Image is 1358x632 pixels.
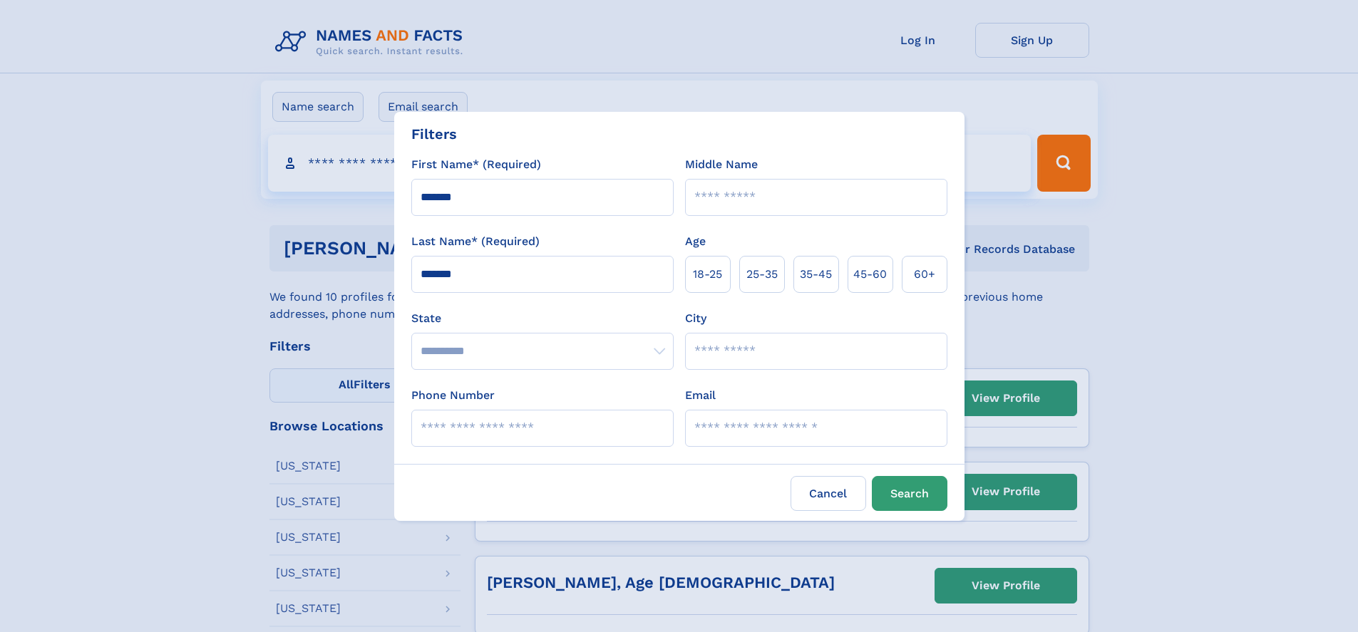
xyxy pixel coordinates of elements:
[685,387,716,404] label: Email
[685,310,706,327] label: City
[411,310,674,327] label: State
[791,476,866,511] label: Cancel
[411,123,457,145] div: Filters
[693,266,722,283] span: 18‑25
[411,233,540,250] label: Last Name* (Required)
[411,387,495,404] label: Phone Number
[872,476,947,511] button: Search
[914,266,935,283] span: 60+
[685,233,706,250] label: Age
[853,266,887,283] span: 45‑60
[411,156,541,173] label: First Name* (Required)
[685,156,758,173] label: Middle Name
[800,266,832,283] span: 35‑45
[746,266,778,283] span: 25‑35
